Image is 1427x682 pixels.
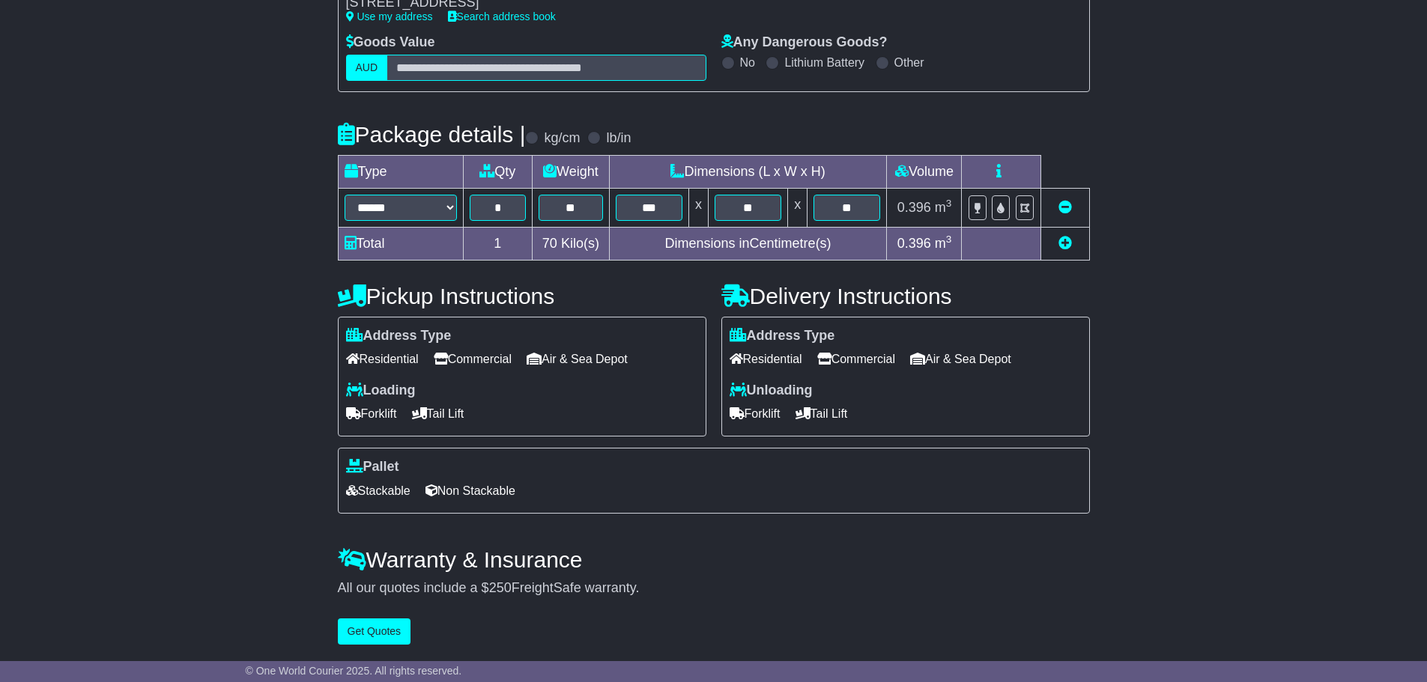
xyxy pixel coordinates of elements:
[946,198,952,209] sup: 3
[346,383,416,399] label: Loading
[721,34,888,51] label: Any Dangerous Goods?
[533,155,610,188] td: Weight
[1058,236,1072,251] a: Add new item
[434,347,512,371] span: Commercial
[796,402,848,425] span: Tail Lift
[338,155,463,188] td: Type
[542,236,557,251] span: 70
[788,188,808,227] td: x
[346,328,452,344] label: Address Type
[910,347,1011,371] span: Air & Sea Depot
[346,479,410,502] span: Stackable
[346,34,435,51] label: Goods Value
[721,284,1090,308] h4: Delivery Instructions
[489,580,512,595] span: 250
[346,402,397,425] span: Forklift
[606,130,631,147] label: lb/in
[935,200,952,215] span: m
[338,618,411,645] button: Get Quotes
[730,383,813,399] label: Unloading
[609,227,887,260] td: Dimensions in Centimetre(s)
[887,155,962,188] td: Volume
[1058,200,1072,215] a: Remove this item
[463,155,533,188] td: Qty
[338,227,463,260] td: Total
[946,234,952,245] sup: 3
[346,347,419,371] span: Residential
[609,155,887,188] td: Dimensions (L x W x H)
[897,236,931,251] span: 0.396
[527,347,628,371] span: Air & Sea Depot
[246,665,462,677] span: © One World Courier 2025. All rights reserved.
[730,328,835,344] label: Address Type
[346,10,433,22] a: Use my address
[346,459,399,475] label: Pallet
[412,402,464,425] span: Tail Lift
[894,55,924,70] label: Other
[338,547,1090,572] h4: Warranty & Insurance
[730,402,781,425] span: Forklift
[338,580,1090,597] div: All our quotes include a $ FreightSafe warranty.
[448,10,556,22] a: Search address book
[544,130,580,147] label: kg/cm
[463,227,533,260] td: 1
[897,200,931,215] span: 0.396
[338,122,526,147] h4: Package details |
[338,284,706,308] h4: Pickup Instructions
[740,55,755,70] label: No
[784,55,864,70] label: Lithium Battery
[730,347,802,371] span: Residential
[533,227,610,260] td: Kilo(s)
[817,347,895,371] span: Commercial
[346,55,388,81] label: AUD
[425,479,515,502] span: Non Stackable
[688,188,708,227] td: x
[935,236,952,251] span: m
